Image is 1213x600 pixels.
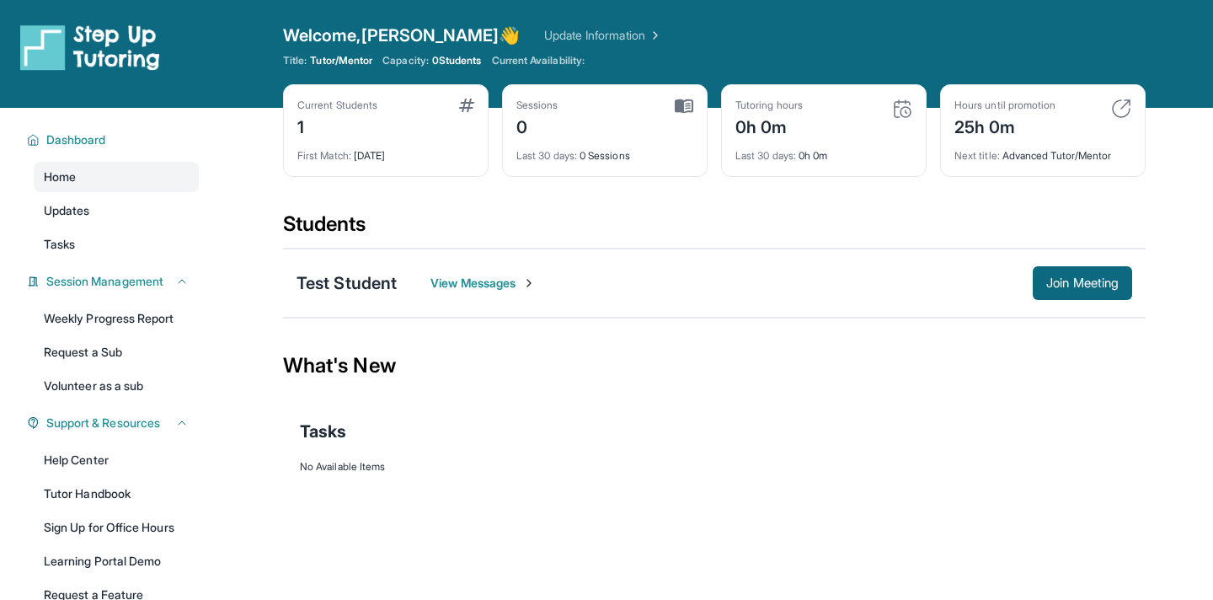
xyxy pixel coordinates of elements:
span: Welcome, [PERSON_NAME] 👋 [283,24,521,47]
span: Tasks [44,236,75,253]
a: Volunteer as a sub [34,371,199,401]
span: Home [44,169,76,185]
button: Join Meeting [1033,266,1132,300]
div: 0 [516,112,558,139]
a: Request a Sub [34,337,199,367]
span: Last 30 days : [735,149,796,162]
span: Join Meeting [1046,278,1119,288]
div: [DATE] [297,139,474,163]
div: Tutoring hours [735,99,803,112]
img: card [892,99,912,119]
div: 1 [297,112,377,139]
a: Learning Portal Demo [34,546,199,576]
span: Tutor/Mentor [310,54,372,67]
div: Current Students [297,99,377,112]
span: View Messages [430,275,536,292]
div: Test Student [297,271,397,295]
span: Last 30 days : [516,149,577,162]
img: Chevron-Right [522,276,536,290]
a: Weekly Progress Report [34,303,199,334]
div: 0h 0m [735,112,803,139]
span: Tasks [300,420,346,443]
div: Advanced Tutor/Mentor [954,139,1131,163]
a: Home [34,162,199,192]
button: Dashboard [40,131,189,148]
div: Sessions [516,99,558,112]
span: First Match : [297,149,351,162]
img: card [1111,99,1131,119]
a: Updates [34,196,199,226]
div: Students [283,211,1146,248]
img: Chevron Right [645,27,662,44]
div: Hours until promotion [954,99,1055,112]
span: Support & Resources [46,415,160,431]
span: Session Management [46,273,163,290]
span: Dashboard [46,131,106,148]
span: Updates [44,202,90,219]
img: card [675,99,693,114]
a: Tutor Handbook [34,479,199,509]
a: Sign Up for Office Hours [34,512,199,543]
div: What's New [283,329,1146,403]
span: Current Availability: [492,54,585,67]
span: Next title : [954,149,1000,162]
span: 0 Students [432,54,482,67]
div: 0h 0m [735,139,912,163]
img: card [459,99,474,112]
a: Help Center [34,445,199,475]
span: Title: [283,54,307,67]
div: 0 Sessions [516,139,693,163]
div: No Available Items [300,460,1129,474]
div: 25h 0m [954,112,1055,139]
button: Session Management [40,273,189,290]
a: Update Information [544,27,662,44]
button: Support & Resources [40,415,189,431]
a: Tasks [34,229,199,260]
img: logo [20,24,160,71]
span: Capacity: [382,54,429,67]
